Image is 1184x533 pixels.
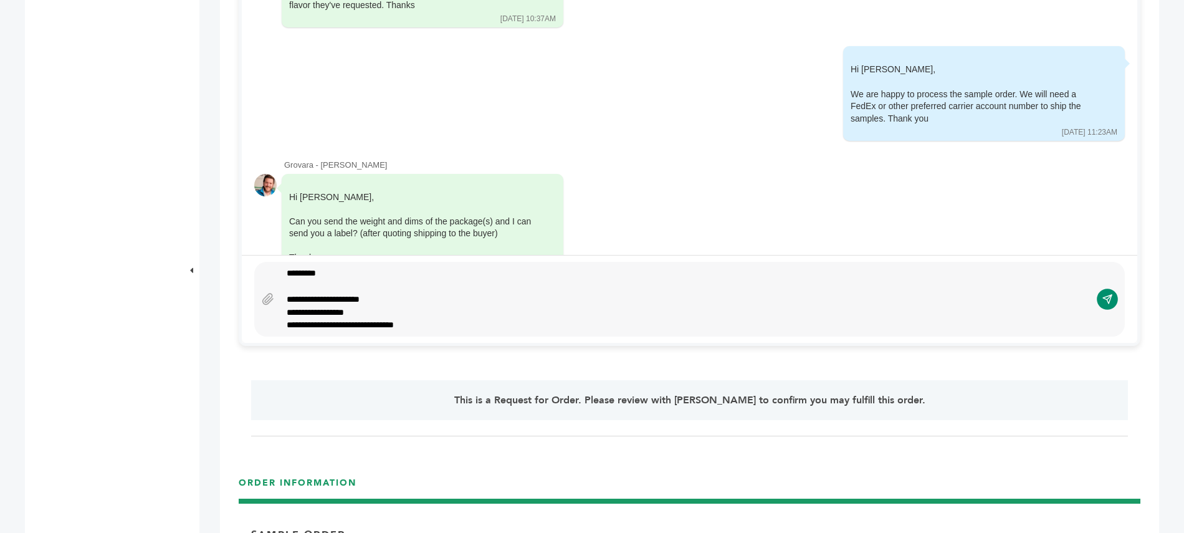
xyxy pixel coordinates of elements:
[289,216,538,240] div: Can you send the weight and dims of the package(s) and I can send you a label? (after quoting shi...
[500,14,556,24] div: [DATE] 10:37AM
[239,477,1140,499] h3: ORDER INFORMATION
[851,64,1100,125] div: Hi [PERSON_NAME],
[289,252,538,264] div: Thank you,
[289,191,538,265] div: Hi [PERSON_NAME],
[284,160,1125,171] div: Grovara - [PERSON_NAME]
[286,393,1092,408] p: This is a Request for Order. Please review with [PERSON_NAME] to confirm you may fulfill this order.
[851,89,1100,125] div: We are happy to process the sample order. We will need a FedEx or other preferred carrier account...
[1062,127,1117,138] div: [DATE] 11:23AM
